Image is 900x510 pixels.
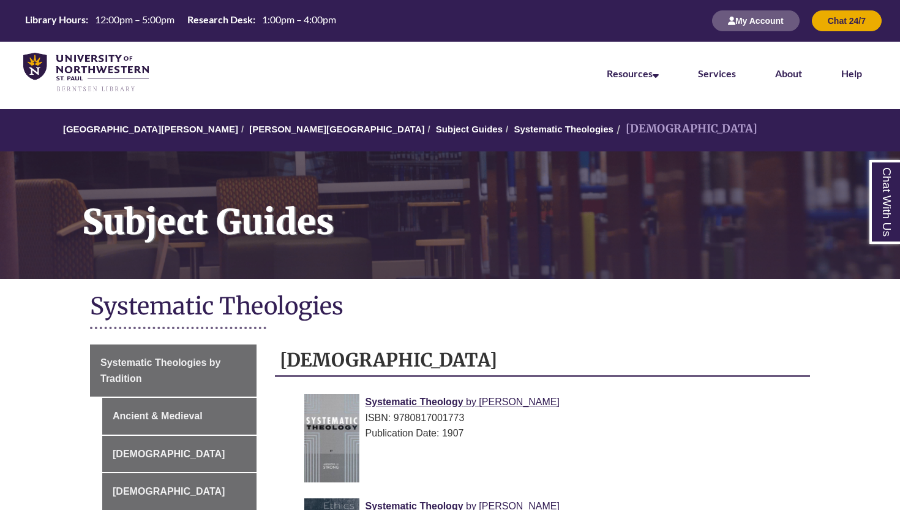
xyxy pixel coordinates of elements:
a: Services [698,67,736,79]
span: by [466,397,476,407]
span: 12:00pm – 5:00pm [95,13,174,25]
a: Chat 24/7 [812,15,882,26]
span: 1:00pm – 4:00pm [262,13,336,25]
a: Help [841,67,862,79]
a: Systematic Theology by [PERSON_NAME] [366,397,560,407]
span: [PERSON_NAME] [479,397,560,407]
h2: [DEMOGRAPHIC_DATA] [275,344,811,377]
a: Resources [607,67,659,79]
a: Ancient & Medieval [102,398,257,435]
span: Systematic Theology [366,397,463,407]
li: [DEMOGRAPHIC_DATA] [613,120,757,138]
a: [DEMOGRAPHIC_DATA] [102,436,257,473]
a: Systematic Theologies by Tradition [90,344,257,397]
a: [PERSON_NAME][GEOGRAPHIC_DATA] [249,124,424,134]
div: ISBN: 9780817001773 [304,410,801,426]
span: Systematic Theologies by Tradition [100,357,221,384]
a: [GEOGRAPHIC_DATA][PERSON_NAME] [63,124,238,134]
h1: Systematic Theologies [90,291,810,324]
h1: Subject Guides [69,151,900,263]
a: Subject Guides [436,124,503,134]
th: Library Hours: [20,13,90,26]
button: My Account [712,10,800,31]
a: My Account [712,15,800,26]
table: Hours Today [20,13,341,28]
a: Hours Today [20,13,341,29]
button: Chat 24/7 [812,10,882,31]
a: About [775,67,802,79]
a: Systematic Theologies [514,124,613,134]
img: UNWSP Library Logo [23,53,149,93]
th: Research Desk: [182,13,257,26]
div: Publication Date: 1907 [304,425,801,441]
a: [DEMOGRAPHIC_DATA] [102,473,257,510]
